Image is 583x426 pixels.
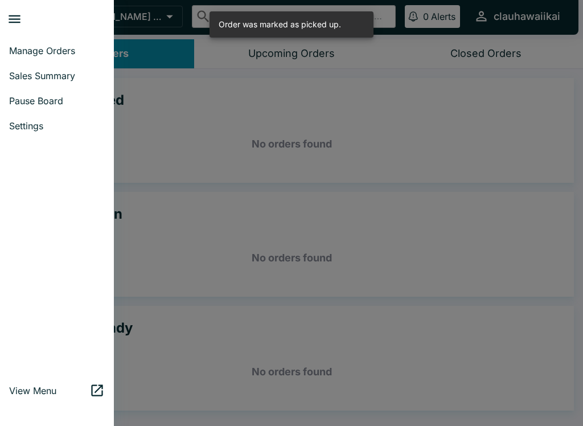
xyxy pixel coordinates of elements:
[219,15,341,34] div: Order was marked as picked up.
[9,45,105,56] span: Manage Orders
[9,70,105,81] span: Sales Summary
[9,95,105,106] span: Pause Board
[9,120,105,132] span: Settings
[9,385,89,396] span: View Menu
